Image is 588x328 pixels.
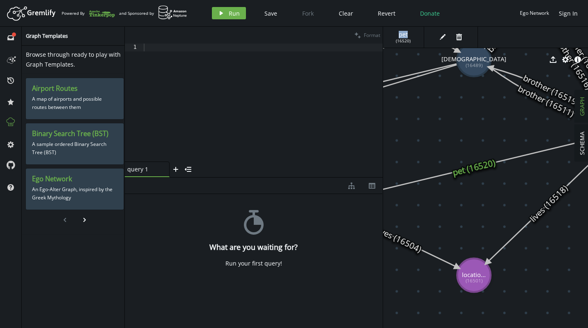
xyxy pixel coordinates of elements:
[352,27,383,44] button: Format
[119,5,187,21] div: and Sponsored by
[32,183,117,204] p: An Ego-Alter Graph, inspired by the Greek Mythology
[32,93,117,113] p: A map of airports and possible routes between them
[225,260,282,267] div: Run your first query!
[212,7,246,19] button: Run
[26,51,121,68] span: Browse through ready to play with Graph Templates.
[296,7,320,19] button: Fork
[520,10,549,16] div: Ego Network
[465,278,482,284] tspan: (16501)
[229,9,240,17] span: Run
[378,9,395,17] span: Revert
[127,165,160,173] span: query 1
[339,9,353,17] span: Clear
[578,97,586,116] span: GRAPH
[372,7,402,19] button: Revert
[364,32,380,39] span: Format
[391,31,416,38] span: pet
[333,7,359,19] button: Clear
[32,84,117,93] h3: Airport Routes
[209,243,298,252] h4: What are you waiting for?
[32,129,117,138] h3: Binary Search Tree (BST)
[462,271,486,279] tspan: locatio...
[264,9,277,17] span: Save
[578,132,586,155] span: SCHEMA
[414,7,446,19] button: Donate
[451,157,497,178] text: pet (16520)
[32,138,117,159] p: A sample ordered Binary Search Tree (BST)
[420,9,440,17] span: Donate
[158,5,187,20] img: AWS Neptune
[258,7,283,19] button: Save
[555,7,582,19] button: Sign In
[32,175,117,183] h3: Ego Network
[125,44,142,51] div: 1
[559,9,578,17] span: Sign In
[26,32,68,39] span: Graph Templates
[396,38,411,44] span: ( 16520 )
[62,6,115,21] div: Powered By
[302,9,314,17] span: Fork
